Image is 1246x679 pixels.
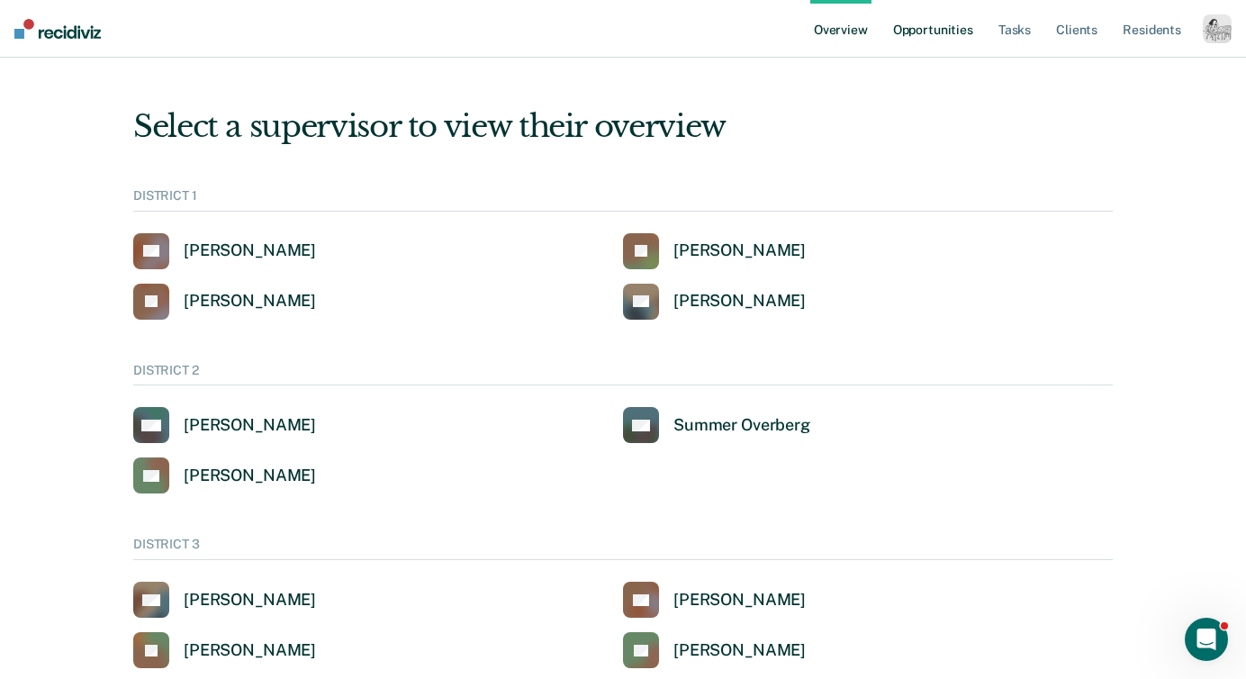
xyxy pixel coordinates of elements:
div: [PERSON_NAME] [673,240,806,261]
a: [PERSON_NAME] [623,632,806,668]
a: [PERSON_NAME] [623,233,806,269]
a: [PERSON_NAME] [133,407,316,443]
img: Recidiviz [14,19,101,39]
div: [PERSON_NAME] [673,640,806,661]
div: [PERSON_NAME] [184,415,316,436]
div: DISTRICT 2 [133,363,1113,386]
a: [PERSON_NAME] [133,632,316,668]
div: [PERSON_NAME] [184,640,316,661]
iframe: Intercom live chat [1185,618,1228,661]
a: [PERSON_NAME] [133,582,316,618]
div: [PERSON_NAME] [673,291,806,312]
a: [PERSON_NAME] [133,233,316,269]
div: [PERSON_NAME] [673,590,806,611]
a: Summer Overberg [623,407,810,443]
div: Select a supervisor to view their overview [133,108,1113,145]
div: [PERSON_NAME] [184,466,316,486]
div: Summer Overberg [673,415,810,436]
div: DISTRICT 3 [133,537,1113,560]
div: DISTRICT 1 [133,188,1113,212]
div: [PERSON_NAME] [184,240,316,261]
div: [PERSON_NAME] [184,590,316,611]
a: [PERSON_NAME] [133,457,316,493]
div: [PERSON_NAME] [184,291,316,312]
a: [PERSON_NAME] [623,582,806,618]
a: [PERSON_NAME] [623,284,806,320]
a: [PERSON_NAME] [133,284,316,320]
